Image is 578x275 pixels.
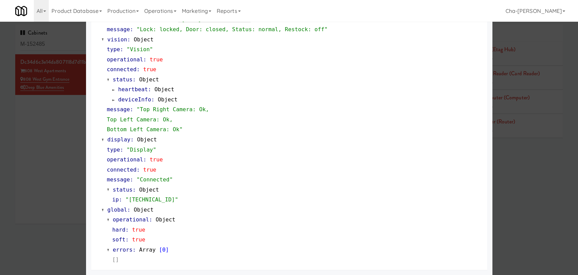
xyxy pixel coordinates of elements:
[107,207,127,213] span: global
[132,236,145,243] span: true
[151,96,154,103] span: :
[107,46,120,53] span: type
[154,86,174,93] span: Object
[125,196,178,203] span: "[TECHNICAL_ID]"
[139,76,159,83] span: Object
[120,46,123,53] span: :
[158,96,177,103] span: Object
[113,76,132,83] span: status
[136,166,140,173] span: :
[107,106,209,133] span: "Top Right Camera: Ok, Top Left Camera: Ok, Bottom Left Camera: Ok"
[113,247,132,253] span: errors
[118,86,148,93] span: heartbeat
[112,227,126,233] span: hard
[127,46,153,53] span: "Vision"
[130,176,133,183] span: :
[143,56,147,63] span: :
[127,207,130,213] span: :
[107,56,143,63] span: operational
[137,136,157,143] span: Object
[139,247,156,253] span: Array
[136,176,173,183] span: "Connected"
[112,16,172,23] span: lastDataReceivedAt
[127,146,156,153] span: "Display"
[143,166,156,173] span: true
[162,247,166,253] span: 0
[120,146,123,153] span: :
[150,56,163,63] span: true
[127,36,130,43] span: :
[134,207,153,213] span: Object
[112,196,119,203] span: ip
[172,16,175,23] span: :
[113,186,132,193] span: status
[107,156,143,163] span: operational
[159,247,162,253] span: [
[107,136,130,143] span: display
[130,106,133,113] span: :
[119,196,122,203] span: :
[132,247,136,253] span: :
[112,236,126,243] span: soft
[107,106,130,113] span: message
[150,156,163,163] span: true
[15,5,27,17] img: Micromart
[178,16,251,23] span: "[DATE]T14:54:27.635Z"
[139,186,159,193] span: Object
[143,156,147,163] span: :
[130,26,133,33] span: :
[132,227,145,233] span: true
[132,76,136,83] span: :
[125,227,129,233] span: :
[136,26,328,33] span: "Lock: locked, Door: closed, Status: normal, Restock: off"
[107,166,137,173] span: connected
[148,86,151,93] span: :
[130,136,134,143] span: :
[107,36,127,43] span: vision
[107,66,137,73] span: connected
[134,36,153,43] span: Object
[113,216,149,223] span: operational
[136,66,140,73] span: :
[107,26,130,33] span: message
[132,186,136,193] span: :
[143,66,156,73] span: true
[156,216,175,223] span: Object
[107,176,130,183] span: message
[149,216,152,223] span: :
[118,96,151,103] span: deviceInfo
[107,146,120,153] span: type
[166,247,169,253] span: ]
[125,236,129,243] span: :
